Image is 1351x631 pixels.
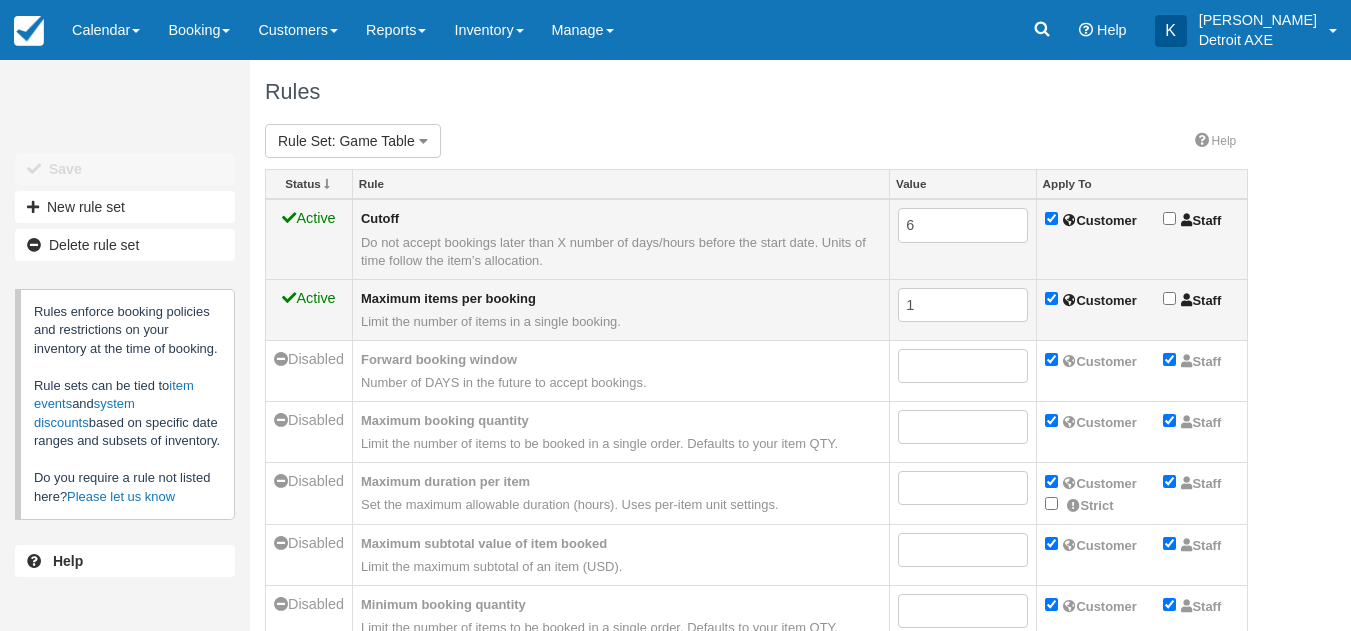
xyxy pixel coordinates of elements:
[1060,599,1137,614] label: Customer
[1155,15,1187,47] div: K
[1199,10,1317,30] p: [PERSON_NAME]
[1178,415,1221,430] label: Staff
[361,412,529,431] label: Maximum booking quantity
[1060,415,1137,430] label: Customer
[15,289,235,520] p: Rules enforce booking policies and restrictions on your inventory at the time of booking. Rule se...
[361,535,607,554] label: Maximum subtotal value of item booked
[361,210,399,229] label: Cutoff
[361,313,881,332] em: Limit the number of items in a single booking.
[1199,30,1317,50] p: Detroit AXE
[1183,127,1249,156] a: Help
[361,374,881,393] em: Number of DAYS in the future to accept bookings.
[265,124,441,158] button: Rule Set: Game Table
[1178,599,1221,614] label: Staff
[14,16,44,46] img: checkfront-main-nav-mini-logo.png
[1060,476,1137,491] label: Customer
[1060,538,1137,553] label: Customer
[1037,170,1247,198] a: Apply To
[34,396,135,430] a: system discounts
[361,290,536,309] label: Maximum items per booking
[353,170,889,198] a: Rule
[1079,23,1093,37] i: Help
[278,133,332,149] span: Rule Set
[361,496,881,515] em: Set the maximum allowable duration (hours). Uses per-item unit settings.
[274,535,344,551] span: Disabled
[1178,476,1221,491] label: Staff
[332,133,415,149] span: : Game Table
[1178,293,1221,308] label: Staff
[361,234,881,271] em: Do not accept bookings later than X number of days/hours before the start date. Units of time fol...
[361,435,881,454] em: Limit the number of items to be booked in a single order. Defaults to your item QTY.
[15,153,235,185] button: Save
[361,558,881,577] em: Limit the maximum subtotal of an item (USD).
[282,210,335,226] span: Active
[67,489,175,504] a: Please let us know
[361,596,526,615] label: Minimum booking quantity
[282,290,335,306] span: Active
[1178,354,1221,369] label: Staff
[274,412,344,428] span: Disabled
[266,170,352,198] a: Status
[274,351,344,367] span: Disabled
[1060,354,1137,369] label: Customer
[15,191,235,223] a: New rule set
[53,553,83,569] b: Help
[1178,538,1221,553] label: Staff
[890,170,1036,198] a: Value
[15,229,235,261] a: Delete rule set
[265,80,1248,104] h1: Rules
[1064,498,1114,513] label: Strict
[1060,293,1137,308] label: Customer
[361,351,517,370] label: Forward booking window
[15,545,235,577] a: Help
[49,161,82,177] b: Save
[274,473,344,489] span: Disabled
[274,596,344,612] span: Disabled
[1060,213,1137,228] label: Customer
[361,473,530,492] label: Maximum duration per item
[1178,213,1221,228] label: Staff
[1097,22,1127,38] span: Help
